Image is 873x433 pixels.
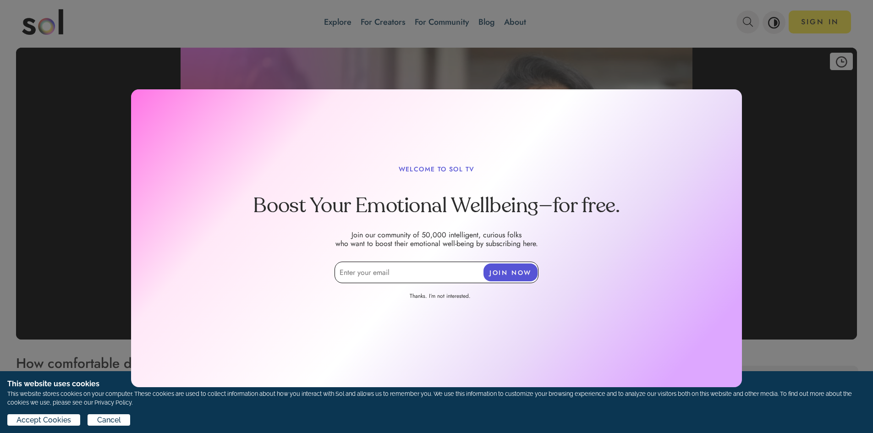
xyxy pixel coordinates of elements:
p: This website stores cookies on your computer. These cookies are used to collect information about... [7,389,866,407]
button: Cancel [88,414,130,426]
p: Join our community of 50,000 intelligent, curious folks who want to boost their emotional well-be... [138,230,735,248]
button: Accept Cookies [7,414,80,426]
a: Thanks. I’m not interested. [387,292,493,302]
h1: This website uses cookies [7,378,866,389]
h1: Boost Your Emotional Wellbeing—for free. [138,196,735,217]
span: Accept Cookies [16,415,71,426]
p: WELCOME TO SOL TV [138,165,735,173]
span: Cancel [97,415,121,426]
input: Enter your email [335,262,538,283]
button: JOIN NOW [483,263,538,281]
